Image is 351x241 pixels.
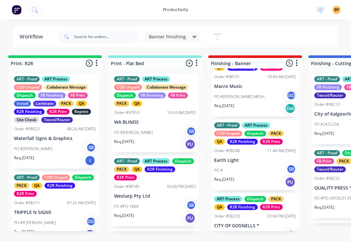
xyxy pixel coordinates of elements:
[334,7,339,13] span: BF
[72,109,91,115] div: Reprint
[14,84,42,90] div: COD Unpaid
[14,191,37,197] div: R2R Print
[12,5,21,15] img: Factory
[14,200,40,206] div: Order #98215
[142,76,170,82] div: ART Process
[47,109,70,115] div: R2R Print
[14,175,40,180] div: ART - Proof
[114,120,196,125] p: WA BLINDS
[142,158,170,164] div: ART Process
[111,74,199,152] div: ART - ProofART ProcessCOD UnpaidCollaborate MessageDispatchFB FinishingFB PrintPACKQAOrder #97953...
[244,196,266,202] div: Dispatch
[132,166,142,172] div: QA
[14,229,34,235] p: Req. [DATE]
[19,33,46,41] div: Workflow
[33,101,56,106] div: Laminate
[314,84,342,90] div: FB Finishing
[214,122,240,128] div: ART - Proof
[214,167,223,173] p: PO #
[214,158,296,163] p: Earth Light
[186,200,196,210] div: SB
[268,131,284,136] div: PACK
[14,183,29,189] div: PACK
[314,166,346,172] div: Texcel/Router
[285,103,295,114] div: Del
[212,120,299,191] div: ART - ProofART ProcessCOD UnpaidDispatchPACKQAR2R FinishingR2R PrintOrder #9820811:44 AM [DATE]Ea...
[76,101,87,106] div: QA
[244,131,266,136] div: Dispatch
[111,156,199,226] div: ART - ProofART ProcessDispatchPACKQAR2R FinishingR2R PrintOrder #9818503:00 PM [DATE]Westarp Pty ...
[214,74,240,80] div: Order #98191
[160,5,191,15] div: productivity
[314,102,340,107] div: Order #98213
[214,204,225,210] div: QA
[114,213,134,219] p: Req. [DATE]
[214,177,234,182] p: Req. [DATE]
[314,205,334,210] p: Req. [DATE]
[38,92,66,98] div: FB Finishing
[114,84,142,90] div: COD Unpaid
[167,110,196,116] div: 10:54 AM [DATE]
[286,91,296,100] div: GD
[314,158,334,164] div: FB Print
[32,183,42,189] div: QA
[314,121,339,127] p: PO #2472256
[132,101,142,106] div: QA
[314,176,340,181] div: Order #98232
[14,146,53,152] p: PO #[PERSON_NAME]
[45,183,75,189] div: R2R Finishing
[14,92,36,98] div: Dispatch
[58,101,74,106] div: PACK
[114,158,140,164] div: ART - Proof
[85,229,95,240] div: PU
[67,200,96,206] div: 07:25 AM [DATE]
[260,139,283,145] div: R2R Print
[212,46,299,117] div: QAR2R FinishingR2R PrintOrder #9819110:44 AM [DATE]Macro MusicPO #[PERSON_NAME] MESHGDReq.[DATE]Del
[314,92,346,98] div: Texcel/Router
[149,33,186,40] span: Banner Finishing
[114,110,140,116] div: Order #97953
[185,213,195,223] div: PU
[314,76,340,82] div: ART - Proof
[41,117,73,123] div: Texcel/Router
[144,84,188,90] div: Collaborate Message
[242,122,270,128] div: ART Process
[214,223,296,229] p: CITY OF GOSNELLS *
[138,92,166,98] div: FB Finishing
[214,103,234,109] p: Req. [DATE]
[14,220,56,226] p: PO #R [PERSON_NAME]
[267,213,296,219] div: 03:04 PM [DATE]
[185,139,195,149] div: PU
[14,210,96,215] p: TRIPPLE N SIGNS
[267,148,296,154] div: 11:44 AM [DATE]
[114,92,136,98] div: Dispatch
[14,136,96,141] p: Waterfall Signs & Graphics
[214,139,225,145] div: QA
[72,175,94,180] div: Dispatch
[267,74,296,80] div: 10:44 AM [DATE]
[114,175,137,180] div: R2R Print
[14,126,40,132] div: Order #98023
[268,196,284,202] div: PACK
[214,84,296,89] p: Macro Music
[85,155,95,166] div: I
[314,150,340,156] div: ART - Proof
[14,155,34,161] p: Req. [DATE]
[227,139,258,145] div: R2R Finishing
[285,177,295,187] div: PU
[167,184,196,190] div: 03:00 PM [DATE]
[314,131,334,136] p: Req. [DATE]
[260,204,283,210] div: R2R Print
[214,196,242,202] div: ART Process
[214,131,242,136] div: COD Unpaid
[14,101,31,106] div: Install
[114,184,140,190] div: Order #98185
[114,166,129,172] div: PACK
[114,101,129,106] div: PACK
[42,76,70,82] div: ART Process
[168,92,188,98] div: FB Print
[14,117,39,123] div: Site Check
[86,217,96,226] div: GD
[145,166,175,172] div: R2R Finishing
[114,193,196,199] p: Westarp Pty Ltd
